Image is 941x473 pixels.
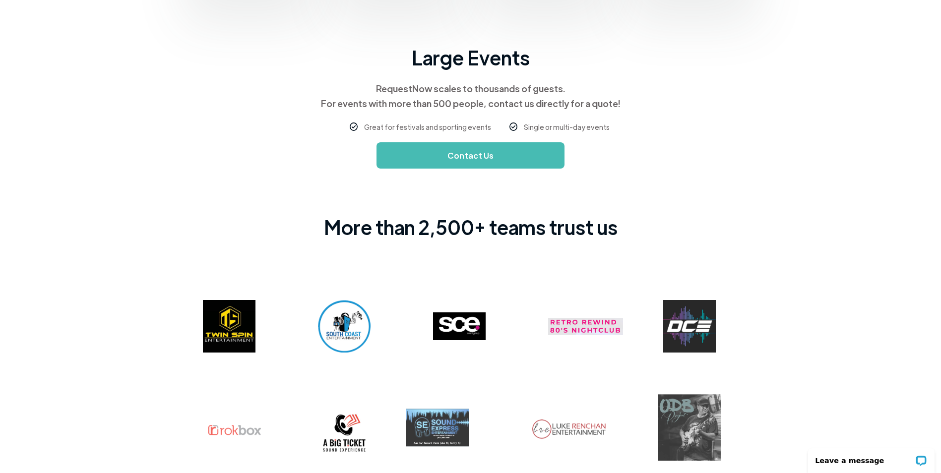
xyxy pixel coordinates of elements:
div: Great for festivals and sporting events [364,121,491,133]
iframe: LiveChat chat widget [802,442,941,473]
a: Contact Us [376,142,565,169]
div: Single or multi-day events [524,121,610,133]
div: More than 2,500+ teams trust us [324,213,618,241]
